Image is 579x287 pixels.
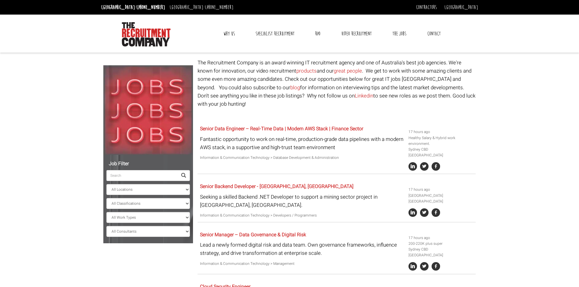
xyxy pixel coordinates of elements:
a: blog [290,84,300,91]
li: [GEOGRAPHIC_DATA]: [100,2,167,12]
p: Seeking a skilled Backend .NET Developer to support a mining sector project in [GEOGRAPHIC_DATA],... [200,193,404,209]
a: Contact [423,26,445,41]
a: [GEOGRAPHIC_DATA] [444,4,478,11]
li: [GEOGRAPHIC_DATA] [GEOGRAPHIC_DATA] [408,193,474,204]
a: RPO [311,26,325,41]
a: Contractors [416,4,437,11]
a: Senior Backend Developer - [GEOGRAPHIC_DATA], [GEOGRAPHIC_DATA] [200,183,353,190]
h5: Job Filter [106,161,190,167]
a: [PHONE_NUMBER] [205,4,233,11]
li: 200-220K plus super [408,241,474,247]
input: Search [106,170,177,181]
a: [PHONE_NUMBER] [136,4,165,11]
a: Senior Data Engineer – Real-Time Data | Modern AWS Stack | Finance Sector [200,125,363,132]
li: Sydney CBD [GEOGRAPHIC_DATA] [408,247,474,258]
a: great people [334,67,362,75]
li: 17 hours ago [408,187,474,193]
a: Video Recruitment [337,26,376,41]
a: Linkedin [355,92,373,100]
p: The Recruitment Company is an award winning IT recruitment agency and one of Australia's best job... [198,59,476,108]
p: Information & Communication Technology > Database Development & Administration [200,155,404,161]
li: 17 hours ago [408,235,474,241]
a: products [296,67,317,75]
a: The Jobs [388,26,411,41]
li: Healthy Salary & Hybrid work environment. [408,135,474,147]
li: [GEOGRAPHIC_DATA]: [168,2,235,12]
p: Information & Communication Technology > Management [200,261,404,267]
img: The Recruitment Company [122,22,171,46]
p: Lead a newly formed digital risk and data team. Own governance frameworks, influence strategy, an... [200,241,404,257]
a: Senior Manager – Data Governance & Digital Risk [200,231,306,238]
li: 17 hours ago [408,129,474,135]
a: Why Us [219,26,240,41]
p: Information & Communication Technology > Developers / Programmers [200,213,404,218]
p: Fantastic opportunity to work on real-time, production-grade data pipelines with a modern AWS sta... [200,135,404,152]
li: Sydney CBD [GEOGRAPHIC_DATA] [408,147,474,158]
img: Jobs, Jobs, Jobs [103,65,193,155]
a: Specialist Recruitment [251,26,299,41]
